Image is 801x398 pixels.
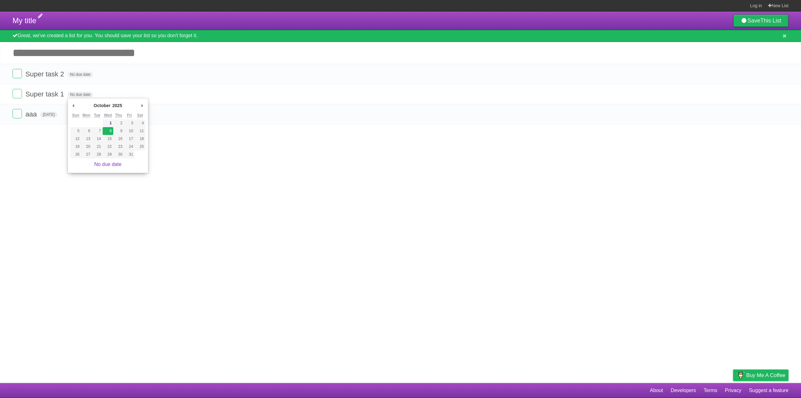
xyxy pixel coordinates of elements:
a: Developers [671,385,696,396]
label: Done [13,69,22,78]
abbr: Saturday [137,113,143,118]
span: Buy me a coffee [746,370,785,381]
button: 28 [92,151,102,158]
button: 21 [92,143,102,151]
div: October [93,101,111,110]
a: No due date [94,162,121,167]
button: 5 [70,127,81,135]
button: 12 [70,135,81,143]
button: 24 [124,143,135,151]
button: 27 [81,151,92,158]
button: 26 [70,151,81,158]
a: Suggest a feature [749,385,788,396]
a: Terms [704,385,717,396]
div: 2025 [111,101,123,110]
button: 9 [113,127,124,135]
button: 1 [103,119,113,127]
span: Super task 1 [25,90,66,98]
button: 10 [124,127,135,135]
a: SaveThis List [733,14,788,27]
button: 11 [135,127,145,135]
label: Done [13,109,22,118]
button: 18 [135,135,145,143]
button: 23 [113,143,124,151]
button: Next Month [139,101,145,110]
button: 2 [113,119,124,127]
span: aaa [25,110,38,118]
button: 20 [81,143,92,151]
span: [DATE] [40,112,57,117]
a: Privacy [725,385,741,396]
button: 25 [135,143,145,151]
b: This List [760,18,781,24]
button: 7 [92,127,102,135]
button: 6 [81,127,92,135]
button: 19 [70,143,81,151]
button: 13 [81,135,92,143]
abbr: Wednesday [104,113,112,118]
button: 16 [113,135,124,143]
span: No due date [68,92,93,97]
abbr: Monday [83,113,90,118]
img: Buy me a coffee [736,370,745,380]
button: 4 [135,119,145,127]
span: No due date [68,72,93,77]
span: My title [13,16,36,25]
button: 15 [103,135,113,143]
button: 14 [92,135,102,143]
button: 31 [124,151,135,158]
button: 3 [124,119,135,127]
a: Buy me a coffee [733,370,788,381]
abbr: Friday [127,113,132,118]
button: Previous Month [70,101,77,110]
button: 22 [103,143,113,151]
button: 8 [103,127,113,135]
abbr: Tuesday [94,113,100,118]
label: Done [13,89,22,98]
button: 29 [103,151,113,158]
a: About [650,385,663,396]
button: 17 [124,135,135,143]
abbr: Thursday [115,113,122,118]
abbr: Sunday [72,113,79,118]
span: Super task 2 [25,70,66,78]
button: 30 [113,151,124,158]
